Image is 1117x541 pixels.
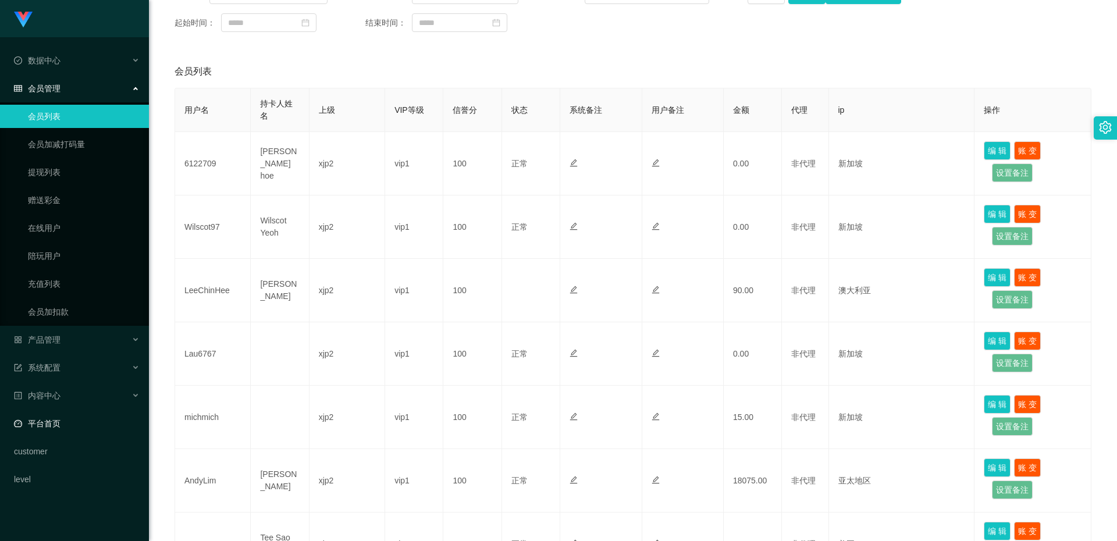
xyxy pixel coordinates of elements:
[652,476,660,484] i: 图标: edit
[652,105,684,115] span: 用户备注
[652,159,660,167] i: 图标: edit
[733,105,749,115] span: 金额
[251,259,309,322] td: [PERSON_NAME]
[385,132,443,195] td: vip1
[385,449,443,512] td: vip1
[511,412,528,422] span: 正常
[724,449,782,512] td: 18075.00
[443,195,501,259] td: 100
[1014,522,1041,540] button: 账 变
[992,354,1033,372] button: 设置备注
[1014,205,1041,223] button: 账 变
[791,222,816,232] span: 非代理
[791,412,816,422] span: 非代理
[652,349,660,357] i: 图标: edit
[570,412,578,421] i: 图标: edit
[992,227,1033,245] button: 设置备注
[251,195,309,259] td: Wilscot Yeoh
[570,349,578,357] i: 图标: edit
[385,259,443,322] td: vip1
[14,12,33,28] img: logo.9652507e.png
[443,322,501,386] td: 100
[301,19,310,27] i: 图标: calendar
[992,481,1033,499] button: 设置备注
[443,386,501,449] td: 100
[14,56,22,65] i: 图标: check-circle-o
[28,161,140,184] a: 提现列表
[14,391,22,400] i: 图标: profile
[14,56,61,65] span: 数据中心
[829,259,975,322] td: 澳大利亚
[310,195,385,259] td: xjp2
[829,195,975,259] td: 新加坡
[14,391,61,400] span: 内容中心
[652,412,660,421] i: 图标: edit
[251,449,309,512] td: [PERSON_NAME]
[1014,458,1041,477] button: 账 变
[724,259,782,322] td: 90.00
[175,259,251,322] td: LeeChinHee
[14,336,22,344] i: 图标: appstore-o
[838,105,845,115] span: ip
[310,259,385,322] td: xjp2
[829,322,975,386] td: 新加坡
[14,335,61,344] span: 产品管理
[1099,121,1112,134] i: 图标: setting
[251,132,309,195] td: [PERSON_NAME] hoe
[385,322,443,386] td: vip1
[992,290,1033,309] button: 设置备注
[175,17,221,29] span: 起始时间：
[570,105,602,115] span: 系统备注
[1014,268,1041,287] button: 账 变
[570,476,578,484] i: 图标: edit
[570,159,578,167] i: 图标: edit
[511,105,528,115] span: 状态
[28,272,140,296] a: 充值列表
[14,468,140,491] a: level
[984,395,1011,414] button: 编 辑
[175,65,212,79] span: 会员列表
[14,84,22,92] i: 图标: table
[14,364,22,372] i: 图标: form
[443,259,501,322] td: 100
[1014,332,1041,350] button: 账 变
[511,159,528,168] span: 正常
[724,386,782,449] td: 15.00
[14,363,61,372] span: 系统配置
[453,105,477,115] span: 信誉分
[175,386,251,449] td: michmich
[14,412,140,435] a: 图标: dashboard平台首页
[28,188,140,212] a: 赠送彩金
[385,195,443,259] td: vip1
[184,105,209,115] span: 用户名
[175,322,251,386] td: Lau6767
[511,222,528,232] span: 正常
[984,332,1011,350] button: 编 辑
[791,105,807,115] span: 代理
[14,84,61,93] span: 会员管理
[175,132,251,195] td: 6122709
[310,386,385,449] td: xjp2
[394,105,424,115] span: VIP等级
[984,458,1011,477] button: 编 辑
[829,386,975,449] td: 新加坡
[443,132,501,195] td: 100
[1014,141,1041,160] button: 账 变
[310,132,385,195] td: xjp2
[319,105,335,115] span: 上级
[791,286,816,295] span: 非代理
[984,268,1011,287] button: 编 辑
[175,449,251,512] td: AndyLim
[984,205,1011,223] button: 编 辑
[385,386,443,449] td: vip1
[992,417,1033,436] button: 设置备注
[511,476,528,485] span: 正常
[14,440,140,463] a: customer
[28,216,140,240] a: 在线用户
[791,159,816,168] span: 非代理
[829,449,975,512] td: 亚太地区
[443,449,501,512] td: 100
[992,163,1033,182] button: 设置备注
[791,476,816,485] span: 非代理
[365,17,412,29] span: 结束时间：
